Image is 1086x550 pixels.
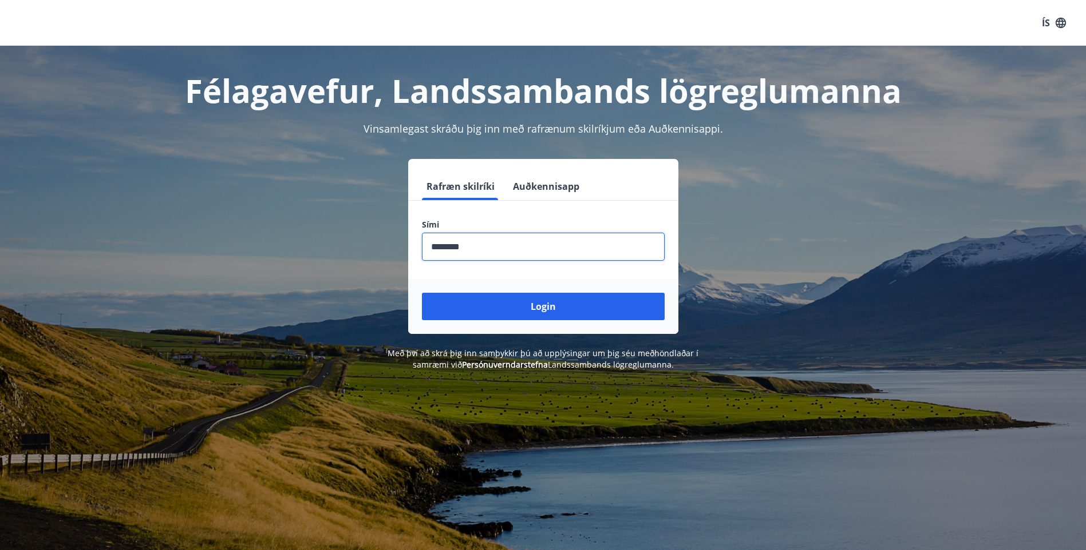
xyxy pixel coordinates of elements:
[364,122,723,135] span: Vinsamlegast skráðu þig inn með rafrænum skilríkjum eða Auðkennisappi.
[145,69,942,112] h1: Félagavefur, Landssambands lögreglumanna
[462,359,548,370] a: Persónuverndarstefna
[422,173,499,200] button: Rafræn skilríki
[508,173,584,200] button: Auðkennisapp
[422,219,665,230] label: Sími
[1036,13,1072,33] button: ÍS
[422,293,665,320] button: Login
[388,348,698,370] span: Með því að skrá þig inn samþykkir þú að upplýsingar um þig séu meðhöndlaðar í samræmi við Landssa...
